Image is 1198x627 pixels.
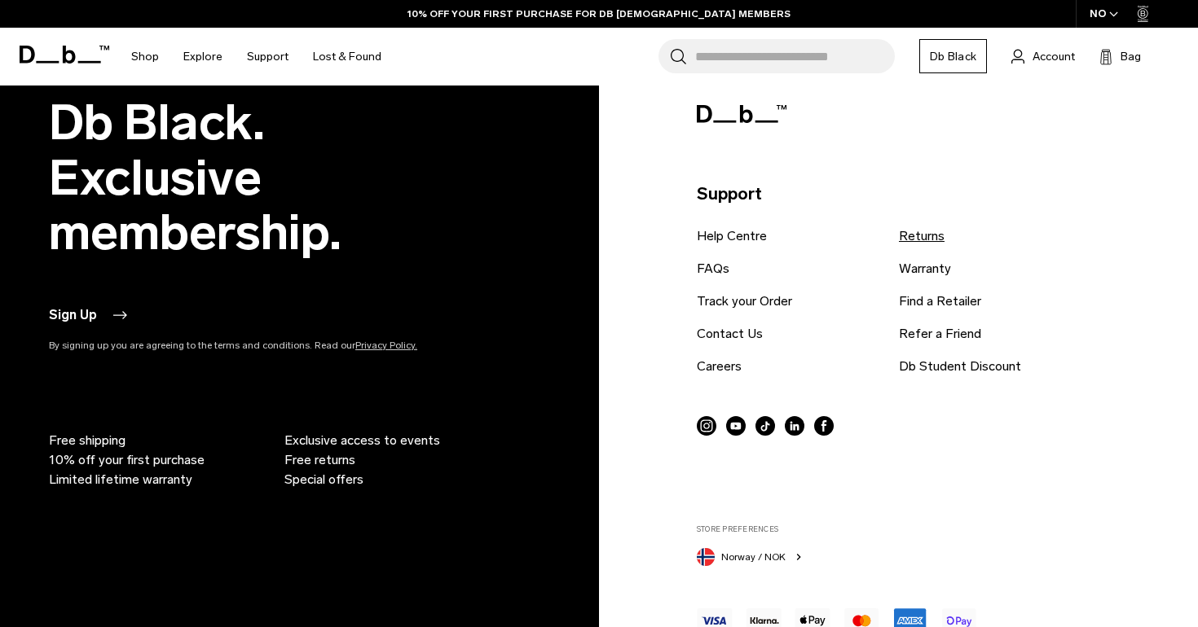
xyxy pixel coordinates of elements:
img: Norway [697,548,715,566]
nav: Main Navigation [119,28,394,85]
a: Contact Us [697,324,763,344]
a: Account [1011,46,1075,66]
a: Track your Order [697,292,792,311]
a: Db Student Discount [899,357,1021,376]
a: Shop [131,28,159,85]
a: Lost & Found [313,28,381,85]
a: Refer a Friend [899,324,981,344]
a: Privacy Policy. [355,340,417,351]
a: Explore [183,28,222,85]
span: Limited lifetime warranty [49,470,192,489]
span: Exclusive access to events [284,431,440,450]
span: Special offers [284,470,363,489]
a: Help Centre [697,226,767,246]
a: Find a Retailer [899,292,981,311]
p: Support [697,181,1156,207]
a: Careers [697,357,742,376]
span: Account [1033,48,1075,65]
span: Bag [1121,48,1141,65]
button: Norway Norway / NOK [697,545,805,566]
span: Free returns [284,450,355,470]
label: Store Preferences [697,524,1156,535]
span: 10% off your first purchase [49,450,205,470]
a: FAQs [697,259,729,278]
span: Norway / NOK [721,550,786,564]
a: 10% OFF YOUR FIRST PURCHASE FOR DB [DEMOGRAPHIC_DATA] MEMBERS [407,7,791,21]
a: Returns [899,226,945,246]
a: Db Black [919,39,987,73]
button: Sign Up [49,305,130,325]
p: By signing up you are agreeing to the terms and conditions. Read our [49,338,489,353]
button: Bag [1099,46,1141,66]
h2: Db Black. Exclusive membership. [49,95,489,259]
span: Free shipping [49,431,126,450]
a: Warranty [899,259,951,278]
a: Support [247,28,288,85]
